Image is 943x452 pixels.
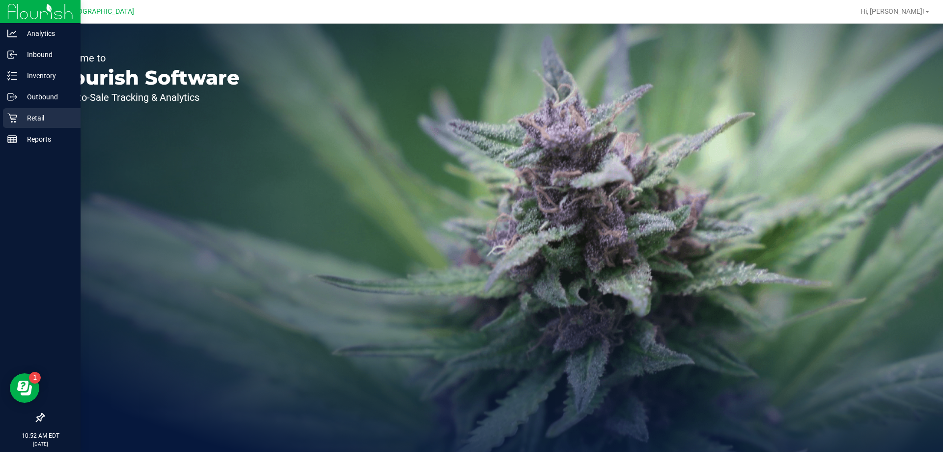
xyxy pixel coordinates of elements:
[7,29,17,38] inline-svg: Analytics
[53,68,240,88] p: Flourish Software
[4,440,76,448] p: [DATE]
[7,113,17,123] inline-svg: Retail
[29,372,41,384] iframe: Resource center unread badge
[17,91,76,103] p: Outbound
[860,7,924,15] span: Hi, [PERSON_NAME]!
[17,49,76,60] p: Inbound
[17,112,76,124] p: Retail
[17,70,76,82] p: Inventory
[4,431,76,440] p: 10:52 AM EDT
[53,53,240,63] p: Welcome to
[7,71,17,81] inline-svg: Inventory
[7,92,17,102] inline-svg: Outbound
[7,134,17,144] inline-svg: Reports
[53,92,240,102] p: Seed-to-Sale Tracking & Analytics
[17,133,76,145] p: Reports
[7,50,17,60] inline-svg: Inbound
[67,7,134,16] span: [GEOGRAPHIC_DATA]
[17,28,76,39] p: Analytics
[10,373,39,403] iframe: Resource center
